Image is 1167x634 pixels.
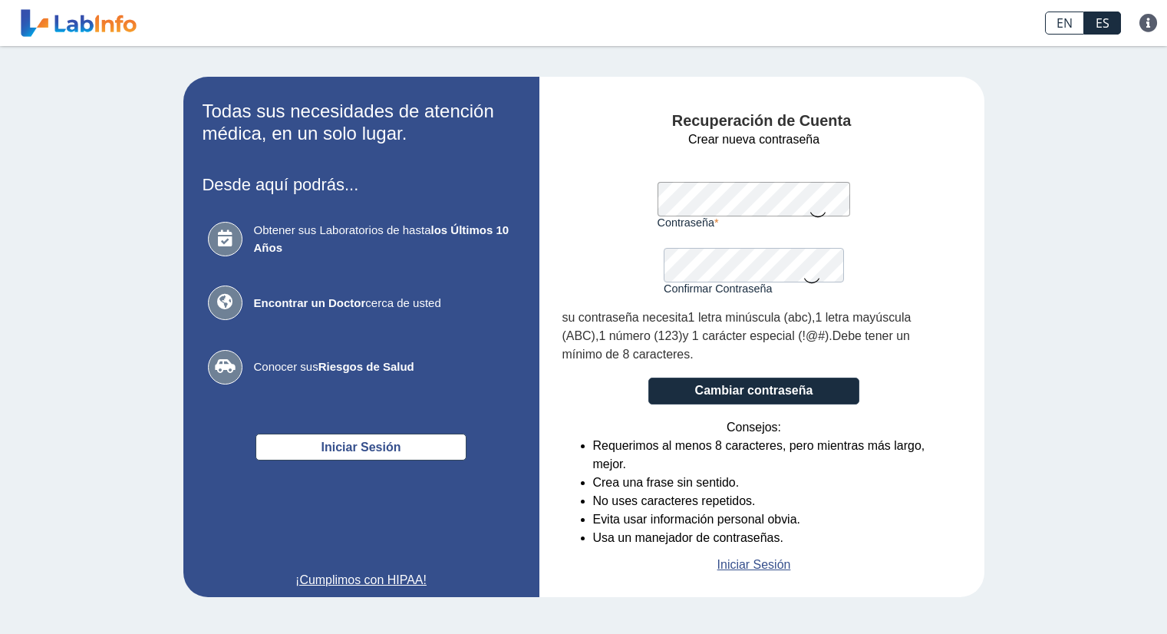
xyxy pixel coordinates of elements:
span: 1 letra minúscula (abc) [688,311,812,324]
span: Obtener sus Laboratorios de hasta [254,222,515,256]
b: Riesgos de Salud [318,360,414,373]
h4: Recuperación de Cuenta [562,112,961,130]
label: Contraseña [658,216,851,229]
li: Usa un manejador de contraseñas. [593,529,946,547]
iframe: Help widget launcher [1030,574,1150,617]
span: y 1 carácter especial (!@#) [682,329,829,342]
label: Confirmar Contraseña [664,282,844,295]
a: Iniciar Sesión [717,556,791,574]
button: Cambiar contraseña [648,378,859,405]
span: su contraseña necesita [562,311,688,324]
b: Encontrar un Doctor [254,296,366,309]
a: EN [1045,12,1084,35]
li: Evita usar información personal obvia. [593,510,946,529]
h3: Desde aquí podrás... [203,175,520,194]
li: No uses caracteres repetidos. [593,492,946,510]
span: Consejos: [727,418,781,437]
div: , , . . [562,309,946,364]
a: ES [1084,12,1121,35]
li: Crea una frase sin sentido. [593,474,946,492]
h2: Todas sus necesidades de atención médica, en un solo lugar. [203,101,520,145]
span: 1 número (123) [598,329,682,342]
b: los Últimos 10 Años [254,223,509,254]
span: Conocer sus [254,358,515,376]
span: Crear nueva contraseña [688,130,819,149]
span: cerca de usted [254,295,515,312]
a: ¡Cumplimos con HIPAA! [203,571,520,589]
li: Requerimos al menos 8 caracteres, pero mientras más largo, mejor. [593,437,946,474]
button: Iniciar Sesión [255,434,466,461]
